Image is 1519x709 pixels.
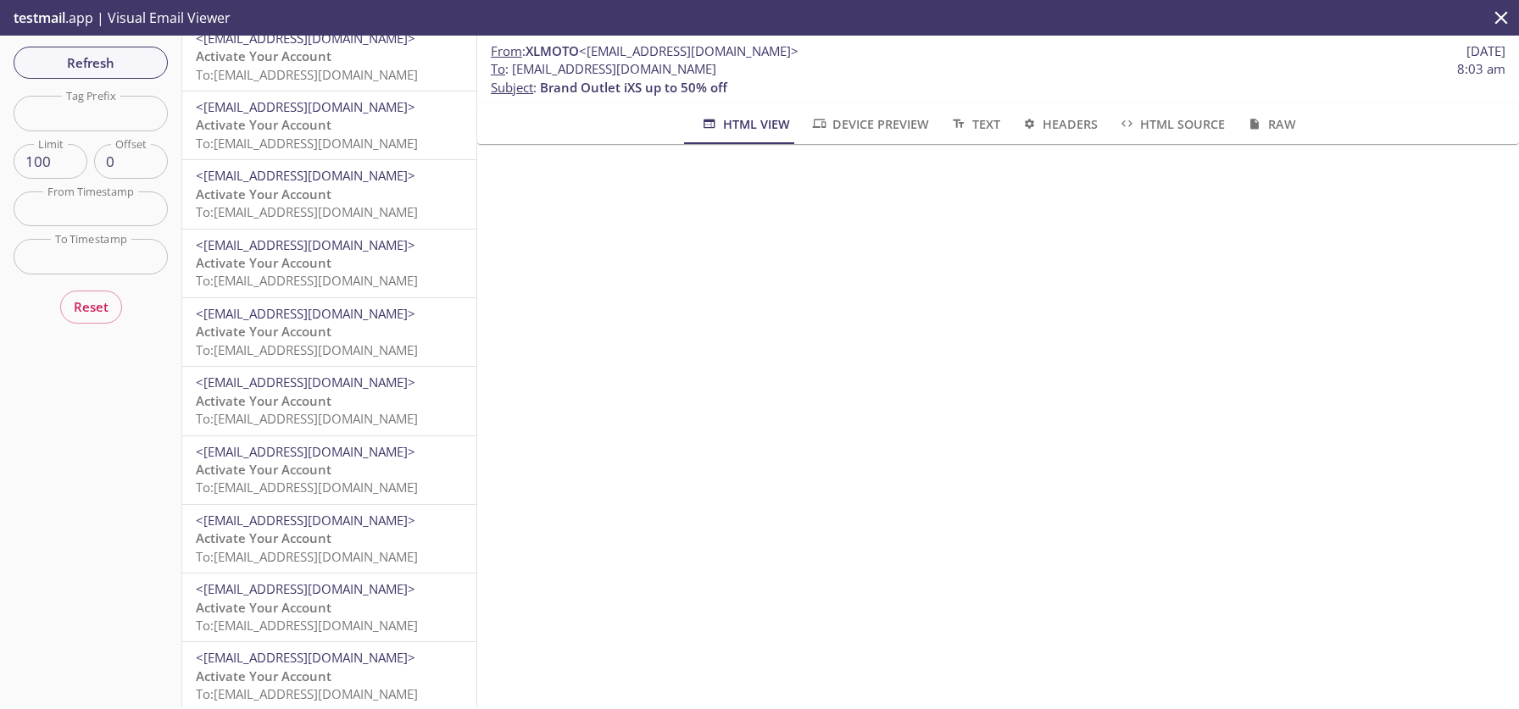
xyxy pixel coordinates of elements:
p: : [491,60,1505,97]
div: <[EMAIL_ADDRESS][DOMAIN_NAME]>Activate Your AccountTo:[EMAIL_ADDRESS][DOMAIN_NAME] [182,23,476,91]
span: Device Preview [810,114,929,135]
span: <[EMAIL_ADDRESS][DOMAIN_NAME]> [196,167,415,184]
span: Activate Your Account [196,254,331,271]
span: Refresh [27,52,154,74]
span: To: [EMAIL_ADDRESS][DOMAIN_NAME] [196,479,418,496]
span: <[EMAIL_ADDRESS][DOMAIN_NAME]> [196,580,415,597]
span: To: [EMAIL_ADDRESS][DOMAIN_NAME] [196,135,418,152]
span: To: [EMAIL_ADDRESS][DOMAIN_NAME] [196,66,418,83]
span: Brand Outlet iXS up to 50% off [540,79,727,96]
span: <[EMAIL_ADDRESS][DOMAIN_NAME]> [196,98,415,115]
div: <[EMAIL_ADDRESS][DOMAIN_NAME]>Activate Your AccountTo:[EMAIL_ADDRESS][DOMAIN_NAME] [182,298,476,366]
span: To: [EMAIL_ADDRESS][DOMAIN_NAME] [196,685,418,702]
span: testmail [14,8,65,27]
div: <[EMAIL_ADDRESS][DOMAIN_NAME]>Activate Your AccountTo:[EMAIL_ADDRESS][DOMAIN_NAME] [182,436,476,504]
span: To: [EMAIL_ADDRESS][DOMAIN_NAME] [196,203,418,220]
div: <[EMAIL_ADDRESS][DOMAIN_NAME]>Activate Your AccountTo:[EMAIL_ADDRESS][DOMAIN_NAME] [182,505,476,573]
span: Activate Your Account [196,599,331,616]
button: Reset [60,291,122,323]
span: To: [EMAIL_ADDRESS][DOMAIN_NAME] [196,548,418,565]
span: Activate Your Account [196,47,331,64]
span: Activate Your Account [196,116,331,133]
span: Activate Your Account [196,529,331,546]
span: To: [EMAIL_ADDRESS][DOMAIN_NAME] [196,617,418,634]
span: To: [EMAIL_ADDRESS][DOMAIN_NAME] [196,410,418,427]
span: To: [EMAIL_ADDRESS][DOMAIN_NAME] [196,341,418,358]
span: 8:03 am [1457,60,1505,78]
div: <[EMAIL_ADDRESS][DOMAIN_NAME]>Activate Your AccountTo:[EMAIL_ADDRESS][DOMAIN_NAME] [182,573,476,641]
span: [DATE] [1466,42,1505,60]
span: <[EMAIL_ADDRESS][DOMAIN_NAME]> [196,305,415,322]
span: : [491,42,798,60]
span: XLMOTO [526,42,579,59]
span: Headers [1021,114,1098,135]
div: <[EMAIL_ADDRESS][DOMAIN_NAME]>Activate Your AccountTo:[EMAIL_ADDRESS][DOMAIN_NAME] [182,91,476,159]
span: Raw [1245,114,1295,135]
span: Activate Your Account [196,461,331,478]
div: <[EMAIL_ADDRESS][DOMAIN_NAME]>Activate Your AccountTo:[EMAIL_ADDRESS][DOMAIN_NAME] [182,230,476,297]
span: Activate Your Account [196,667,331,684]
span: <[EMAIL_ADDRESS][DOMAIN_NAME]> [196,374,415,391]
span: HTML Source [1118,114,1225,135]
span: Reset [74,296,108,318]
span: : [EMAIL_ADDRESS][DOMAIN_NAME] [491,60,716,78]
span: <[EMAIL_ADDRESS][DOMAIN_NAME]> [196,236,415,253]
span: Activate Your Account [196,392,331,409]
span: <[EMAIL_ADDRESS][DOMAIN_NAME]> [579,42,798,59]
span: Text [949,114,999,135]
span: To [491,60,505,77]
span: HTML View [700,114,789,135]
div: <[EMAIL_ADDRESS][DOMAIN_NAME]>Activate Your AccountTo:[EMAIL_ADDRESS][DOMAIN_NAME] [182,367,476,435]
span: <[EMAIL_ADDRESS][DOMAIN_NAME]> [196,443,415,460]
span: Activate Your Account [196,323,331,340]
span: To: [EMAIL_ADDRESS][DOMAIN_NAME] [196,272,418,289]
span: <[EMAIL_ADDRESS][DOMAIN_NAME]> [196,512,415,529]
span: Activate Your Account [196,186,331,202]
span: <[EMAIL_ADDRESS][DOMAIN_NAME]> [196,649,415,666]
span: From [491,42,522,59]
span: <[EMAIL_ADDRESS][DOMAIN_NAME]> [196,30,415,47]
button: Refresh [14,47,168,79]
div: <[EMAIL_ADDRESS][DOMAIN_NAME]>Activate Your AccountTo:[EMAIL_ADDRESS][DOMAIN_NAME] [182,160,476,228]
span: Subject [491,79,533,96]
